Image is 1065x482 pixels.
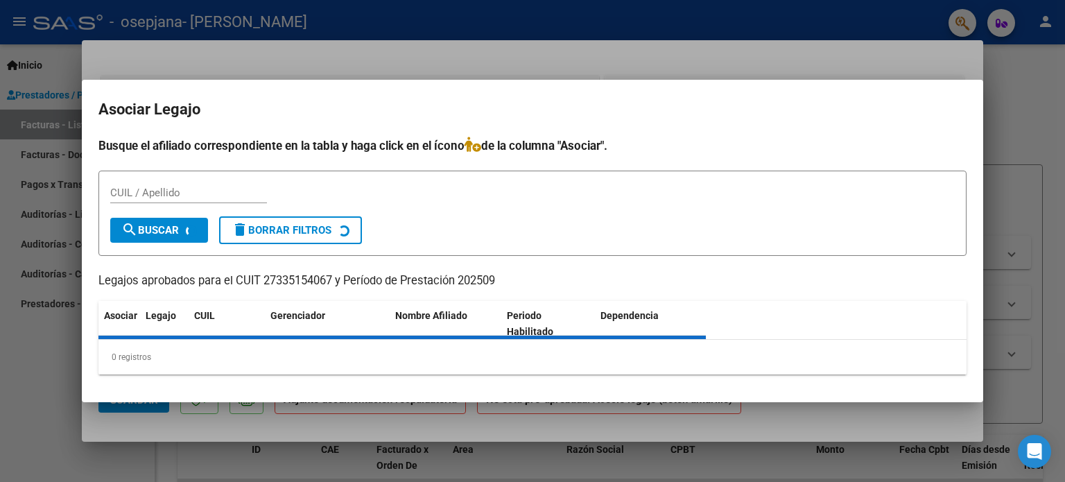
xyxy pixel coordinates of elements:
span: Borrar Filtros [232,224,331,236]
button: Borrar Filtros [219,216,362,244]
button: Buscar [110,218,208,243]
div: Open Intercom Messenger [1018,435,1051,468]
datatable-header-cell: Periodo Habilitado [501,301,595,347]
mat-icon: search [121,221,138,238]
div: 0 registros [98,340,967,375]
p: Legajos aprobados para el CUIT 27335154067 y Período de Prestación 202509 [98,273,967,290]
datatable-header-cell: Legajo [140,301,189,347]
span: Nombre Afiliado [395,310,467,321]
h4: Busque el afiliado correspondiente en la tabla y haga click en el ícono de la columna "Asociar". [98,137,967,155]
h2: Asociar Legajo [98,96,967,123]
span: Gerenciador [270,310,325,321]
datatable-header-cell: Asociar [98,301,140,347]
span: Legajo [146,310,176,321]
span: Asociar [104,310,137,321]
datatable-header-cell: CUIL [189,301,265,347]
span: CUIL [194,310,215,321]
span: Buscar [121,224,179,236]
datatable-header-cell: Nombre Afiliado [390,301,501,347]
datatable-header-cell: Gerenciador [265,301,390,347]
mat-icon: delete [232,221,248,238]
span: Dependencia [600,310,659,321]
span: Periodo Habilitado [507,310,553,337]
datatable-header-cell: Dependencia [595,301,707,347]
